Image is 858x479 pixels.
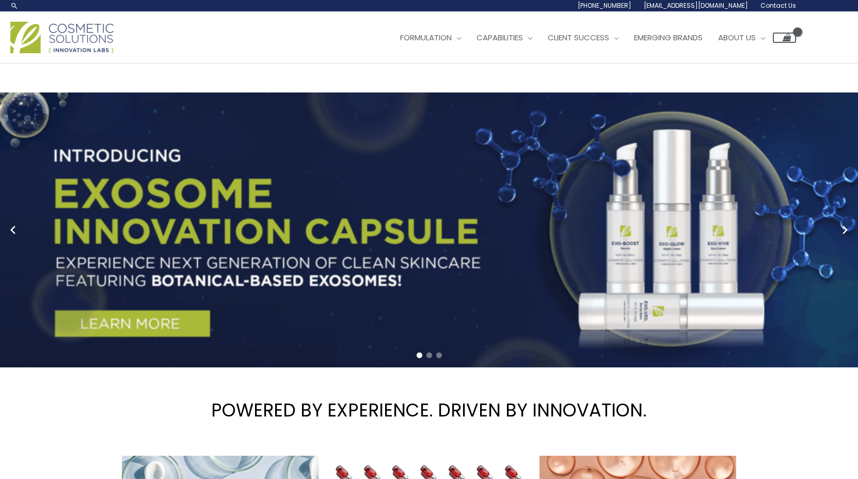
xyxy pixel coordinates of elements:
[400,32,452,43] span: Formulation
[837,222,853,238] button: Next slide
[5,222,21,238] button: Previous slide
[417,352,422,358] span: Go to slide 1
[626,22,710,53] a: Emerging Brands
[469,22,540,53] a: Capabilities
[718,32,756,43] span: About Us
[385,22,796,53] nav: Site Navigation
[476,32,523,43] span: Capabilities
[540,22,626,53] a: Client Success
[426,352,432,358] span: Go to slide 2
[634,32,703,43] span: Emerging Brands
[10,2,19,10] a: Search icon link
[760,1,796,10] span: Contact Us
[436,352,442,358] span: Go to slide 3
[10,22,114,53] img: Cosmetic Solutions Logo
[548,32,609,43] span: Client Success
[773,33,796,43] a: View Shopping Cart, empty
[578,1,631,10] span: [PHONE_NUMBER]
[644,1,748,10] span: [EMAIL_ADDRESS][DOMAIN_NAME]
[710,22,773,53] a: About Us
[392,22,469,53] a: Formulation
